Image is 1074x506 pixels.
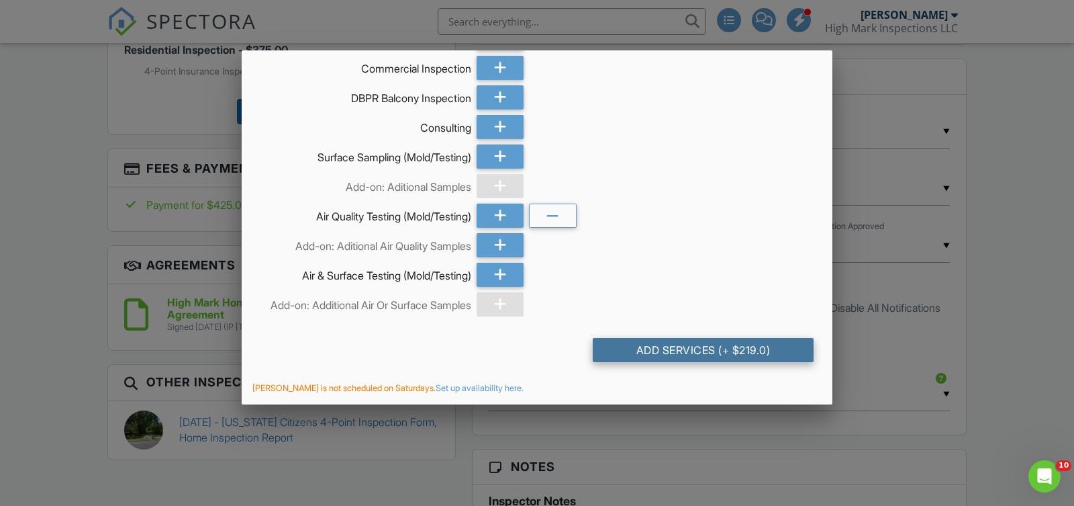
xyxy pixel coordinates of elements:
iframe: Intercom live chat [1028,460,1061,493]
div: Air & Surface Testing (Mold/Testing) [260,263,471,283]
a: Set up availability here. [436,383,524,393]
span: 10 [1056,460,1071,471]
div: Surface Sampling (Mold/Testing) [260,144,471,165]
div: Commercial Inspection [260,56,471,76]
div: Add Services (+ $219.0) [593,338,814,362]
div: Air Quality Testing (Mold/Testing) [260,204,471,224]
div: DBPR Balcony Inspection [260,85,471,106]
div: Consulting [260,115,471,135]
div: Add-on: Additional Air Or Surface Samples [260,292,471,312]
div: [PERSON_NAME] is not scheduled on Saturdays. [242,383,832,394]
div: Add-on: Aditional Samples [260,174,471,194]
div: Add-on: Aditional Air Quality Samples [260,233,471,253]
